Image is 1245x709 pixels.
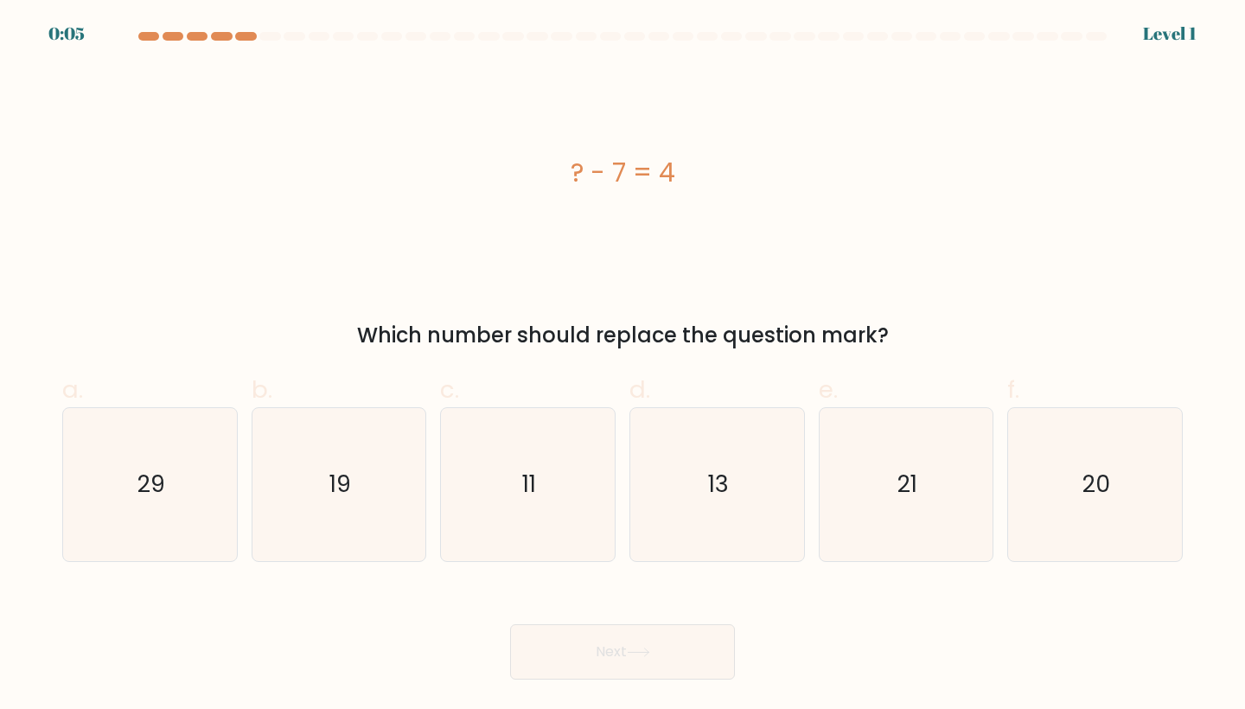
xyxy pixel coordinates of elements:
[137,469,165,501] text: 29
[510,624,735,680] button: Next
[522,469,536,501] text: 11
[62,373,83,406] span: a.
[1007,373,1019,406] span: f.
[73,320,1172,351] div: Which number should replace the question mark?
[897,469,917,501] text: 21
[1082,469,1110,501] text: 20
[62,153,1183,192] div: ? - 7 = 4
[629,373,650,406] span: d.
[440,373,459,406] span: c.
[252,373,272,406] span: b.
[1143,21,1197,47] div: Level 1
[819,373,838,406] span: e.
[48,21,85,47] div: 0:05
[708,469,729,501] text: 13
[329,469,351,501] text: 19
